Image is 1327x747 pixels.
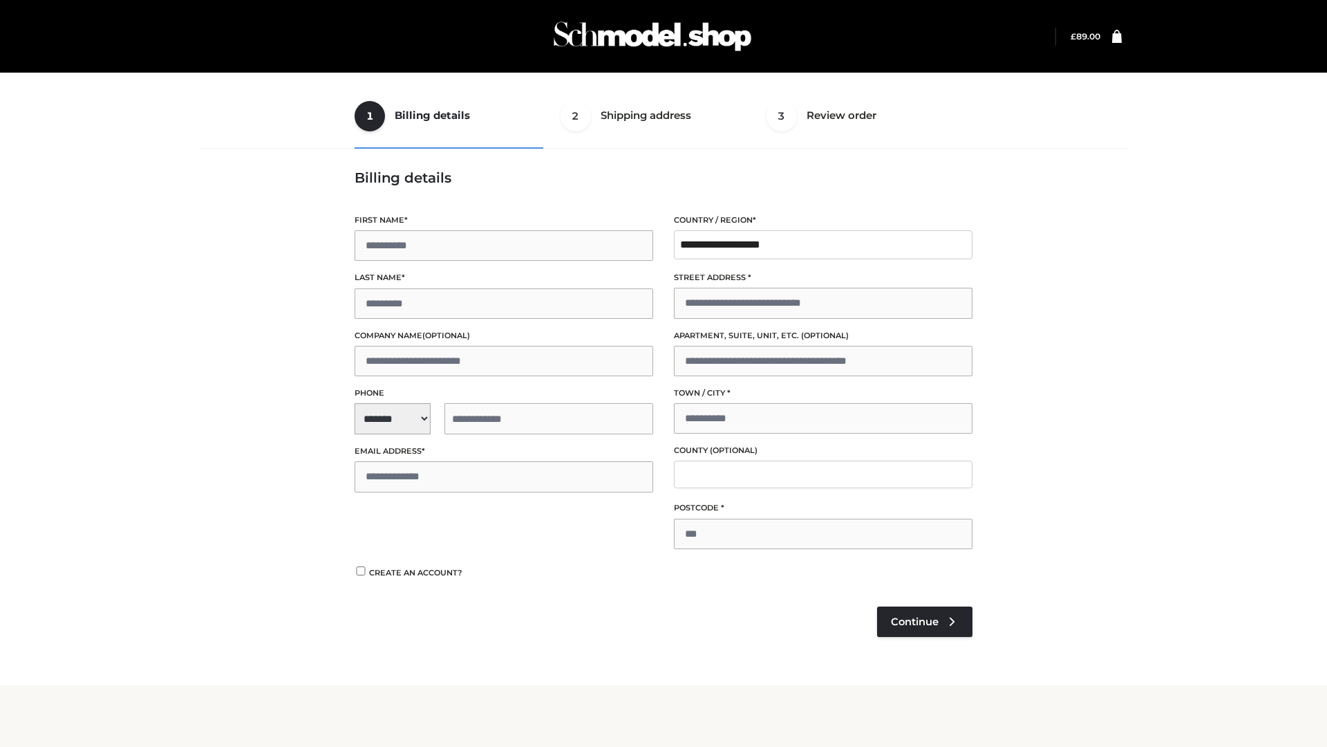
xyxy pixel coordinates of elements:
[355,169,972,186] h3: Billing details
[674,214,972,227] label: Country / Region
[710,445,757,455] span: (optional)
[355,387,653,400] label: Phone
[674,387,972,400] label: Town / City
[877,607,972,637] a: Continue
[801,331,849,340] span: (optional)
[355,445,653,458] label: Email address
[1071,31,1100,41] a: £89.00
[355,329,653,342] label: Company name
[355,566,367,575] input: Create an account?
[674,271,972,284] label: Street address
[1071,31,1100,41] bdi: 89.00
[674,329,972,342] label: Apartment, suite, unit, etc.
[674,444,972,457] label: County
[674,501,972,515] label: Postcode
[891,616,939,628] span: Continue
[549,9,756,64] img: Schmodel Admin 964
[369,568,462,578] span: Create an account?
[355,214,653,227] label: First name
[355,271,653,284] label: Last name
[1071,31,1076,41] span: £
[422,331,470,340] span: (optional)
